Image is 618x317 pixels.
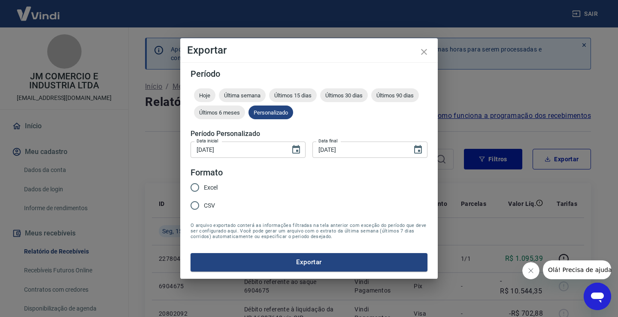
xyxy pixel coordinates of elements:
span: Personalizado [248,109,293,116]
div: Últimos 30 dias [320,88,368,102]
span: Últimos 15 dias [269,92,317,99]
div: Hoje [194,88,215,102]
span: CSV [204,201,215,210]
button: Choose date, selected date is 15 de set de 2025 [288,141,305,158]
legend: Formato [191,166,223,179]
span: O arquivo exportado conterá as informações filtradas na tela anterior com exceção do período que ... [191,223,427,239]
iframe: Botão para abrir a janela de mensagens [584,283,611,310]
div: Personalizado [248,106,293,119]
button: Exportar [191,253,427,271]
span: Última semana [219,92,266,99]
span: Últimos 6 meses [194,109,245,116]
label: Data final [318,138,338,144]
iframe: Fechar mensagem [522,262,539,279]
input: DD/MM/YYYY [191,142,284,157]
button: Choose date, selected date is 16 de set de 2025 [409,141,427,158]
label: Data inicial [197,138,218,144]
h5: Período [191,69,427,78]
div: Última semana [219,88,266,102]
span: Olá! Precisa de ajuda? [5,6,72,13]
iframe: Mensagem da empresa [543,260,611,279]
h4: Exportar [187,45,431,55]
input: DD/MM/YYYY [312,142,406,157]
span: Hoje [194,92,215,99]
button: close [414,42,434,62]
span: Excel [204,183,218,192]
div: Últimos 6 meses [194,106,245,119]
h5: Período Personalizado [191,130,427,138]
span: Últimos 30 dias [320,92,368,99]
div: Últimos 90 dias [371,88,419,102]
span: Últimos 90 dias [371,92,419,99]
div: Últimos 15 dias [269,88,317,102]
